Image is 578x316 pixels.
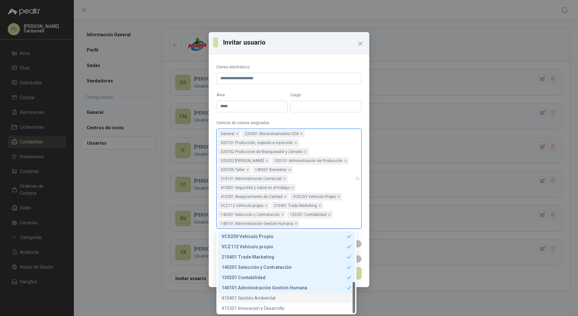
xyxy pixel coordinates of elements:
[242,130,305,138] span: 220301 Almacenamiento CDA
[347,255,351,259] span: check
[347,265,351,269] span: check
[222,253,347,260] div: 210401 Trade Marketing
[222,233,347,240] div: VCX209 Vehículo Propio
[218,272,355,283] div: 130201 Contabilidad
[347,275,351,280] span: check
[218,148,309,156] span: 320702 Produccion de Blanqueador y Llenado
[271,202,323,209] span: 210401 Trade Marketing
[221,157,264,164] span: 320202 [PERSON_NAME]
[218,220,299,227] span: 140101 Administración Gestión Humana
[218,202,269,209] span: VCZ112 Vehículo propio
[218,139,299,147] span: 320701 Producción, soplado e inyección
[218,231,355,242] div: VCX209 Vehículo Propio
[287,211,333,218] span: 130201 Contabilidad
[290,193,342,201] span: VCX209 Vehículo Propio
[291,186,294,189] span: close
[221,193,283,200] span: 410201 Aseguramiento de Calidad
[255,166,287,173] span: 140501 Bienestar
[236,132,239,135] span: close
[218,262,355,272] div: 140201 Selección y Contratación
[274,157,343,164] span: 320101 Administracion de Producción
[218,175,288,183] span: 210101 Administración Comercial
[218,166,251,174] span: 320705 Taller
[221,175,282,182] span: 210101 Administración Comercial
[288,168,291,171] span: close
[252,166,293,174] span: 140501 Bienestar
[290,211,327,218] span: 130201 Contabilidad
[304,150,307,153] span: close
[218,211,286,218] span: 140201 Selección y Contratación
[223,38,365,47] h3: Invitar usuario
[281,213,284,216] span: close
[218,293,355,303] div: 410401 Gestión Ambiental
[216,120,362,126] label: Centros de costos asignados
[283,177,286,180] span: close
[245,130,299,137] span: 220301 Almacenamiento CDA
[216,64,362,70] label: Correo electrónico
[218,184,296,192] span: 410501 Seguridad y salud en el trabajo
[221,202,263,209] span: VCZ112 Vehículo propio
[265,159,268,162] span: close
[221,211,280,218] span: 140201 Selección y Contratación
[337,195,340,198] span: close
[274,202,317,209] span: 210401 Trade Marketing
[284,195,287,198] span: close
[218,303,355,313] div: 410301 Innovación y Desarrollo
[294,141,297,144] span: close
[318,204,321,207] span: close
[294,222,298,225] span: close
[290,92,362,98] label: Cargo
[221,166,245,173] span: 320705 Taller
[347,286,351,290] span: check
[222,264,347,271] div: 140201 Selección y Contratación
[221,130,234,137] span: General
[218,283,355,293] div: 140101 Administración Gestión Humana
[265,204,268,207] span: close
[222,305,351,312] div: 410301 Innovación y Desarrollo
[221,184,290,191] span: 410501 Seguridad y salud en el trabajo
[271,157,349,165] span: 320101 Administracion de Producción
[221,148,302,155] span: 320702 Produccion de Blanqueador y Llenado
[328,213,331,216] span: close
[221,139,293,146] span: 320701 Producción, soplado e inyección
[355,38,365,49] button: Close
[347,244,351,249] span: check
[344,159,347,162] span: close
[218,130,241,138] span: General
[222,295,351,302] div: 410401 Gestión Ambiental
[222,284,347,291] div: 140101 Administración Gestión Humana
[246,168,249,171] span: close
[221,220,293,227] span: 140101 Administración Gestión Humana
[293,193,336,200] span: VCX209 Vehículo Propio
[347,234,351,239] span: check
[216,92,288,98] label: Área
[222,274,347,281] div: 130201 Contabilidad
[218,252,355,262] div: 210401 Trade Marketing
[222,243,347,250] div: VCZ112 Vehículo propio
[218,157,270,165] span: 320202 Llenado Blanqueador
[218,193,289,201] span: 410201 Aseguramiento de Calidad
[300,132,303,135] span: close
[218,242,355,252] div: VCZ112 Vehículo propio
